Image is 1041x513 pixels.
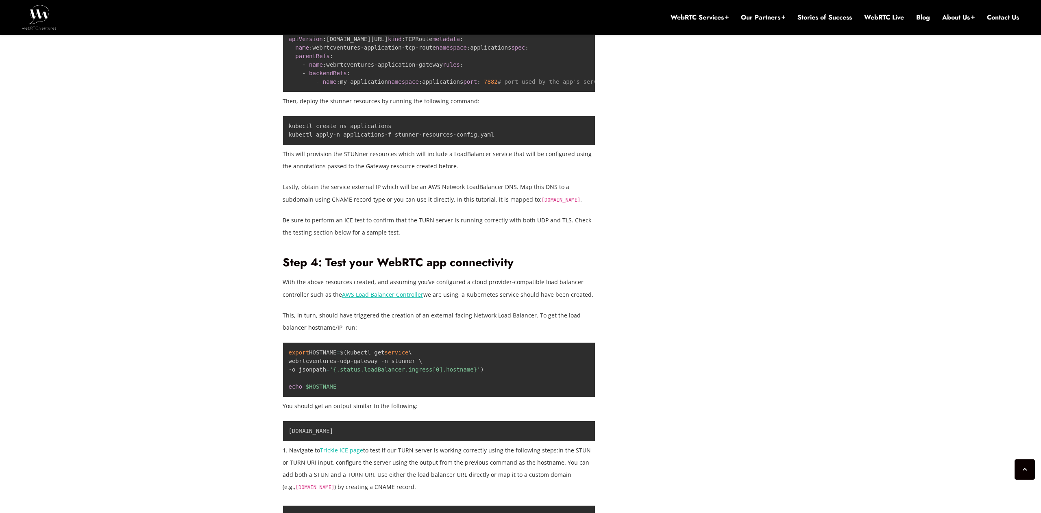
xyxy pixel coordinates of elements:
a: Blog [916,13,930,22]
a: WebRTC Live [864,13,904,22]
span: - [302,70,305,76]
span: spec [511,44,525,51]
span: - [402,44,405,51]
span: - [415,61,418,68]
span: backendRefs [309,70,347,76]
span: : [323,36,326,42]
span: rules [443,61,460,68]
a: AWS Load Balancer Controller [342,291,423,298]
span: : [477,78,480,85]
span: export [289,349,309,356]
span: : [337,78,340,85]
a: Trickle ICE page [320,446,363,454]
span: : [419,78,422,85]
a: Our Partners [741,13,785,22]
span: ) [481,366,484,373]
span: : [323,61,326,68]
a: WebRTC Services [671,13,729,22]
span: - [333,131,336,138]
code: [DOMAIN_NAME] [542,197,581,203]
span: name [309,61,323,68]
a: Stories of Success [797,13,852,22]
span: - [374,61,377,68]
h2: Step 4: Test your WebRTC app connectivity [283,256,596,270]
a: Contact Us [987,13,1019,22]
span: - [453,131,456,138]
p: Be sure to perform an ICE test to confirm that the TURN server is running correctly with both UDP... [283,214,596,239]
p: This will provision the STUNner resources which will include a LoadBalancer service that will be ... [283,148,596,172]
span: namespace [436,44,467,51]
span: : [460,61,463,68]
span: service [385,349,409,356]
span: '{.status.loadBalancer.ingress[0].hostname}' [330,366,481,373]
code: HOSTNAME kubectl get \ webrtcventures-udp-gateway -n stunner \ -o jsonpath [289,349,484,390]
span: = [326,366,329,373]
span: port [463,78,477,85]
span: metadata [433,36,460,42]
span: $( [340,349,347,356]
span: - [415,44,418,51]
span: : [460,36,463,42]
a: About Us [942,13,975,22]
code: [DOMAIN_NAME] [289,428,333,434]
span: echo [289,383,303,390]
code: [DOMAIN_NAME] [296,485,335,490]
span: 7882 [484,78,498,85]
p: Lastly, obtain the service external IP which will be an AWS Network LoadBalancer DNS. Map this DN... [283,181,596,205]
span: $HOSTNAME [306,383,337,390]
img: WebRTC.ventures [22,5,57,29]
span: - [361,44,364,51]
span: - [347,78,350,85]
span: - [419,131,422,138]
span: = [337,349,340,356]
span: # port used by the app's service for tcp/tls [498,78,649,85]
span: : [309,44,312,51]
span: parentRefs [295,53,329,59]
span: name [323,78,337,85]
span: name [295,44,309,51]
span: : [402,36,405,42]
p: Then, deploy the stunner resources by running the following command: [283,95,596,107]
p: This, in turn, should have triggered the creation of an external-facing Network Load Balancer. To... [283,309,596,334]
p: You should get an output similar to the following: [283,400,596,412]
code: kubectl create ns applications kubectl apply n applications f stunner resources config.yaml [289,123,494,138]
p: With the above resources created, and assuming you’ve configured a cloud provider-compatible load... [283,276,596,300]
p: 1. Navigate to to test if our TURN server is working correctly using the following steps:In the S... [283,444,596,493]
span: : [525,44,528,51]
span: : [467,44,470,51]
span: namespace [388,78,419,85]
span: - [385,131,388,138]
span: - [302,61,305,68]
span: - [316,78,319,85]
span: : [347,70,350,76]
span: kind [388,36,402,42]
span: apiVersion [289,36,323,42]
span: : [330,53,333,59]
